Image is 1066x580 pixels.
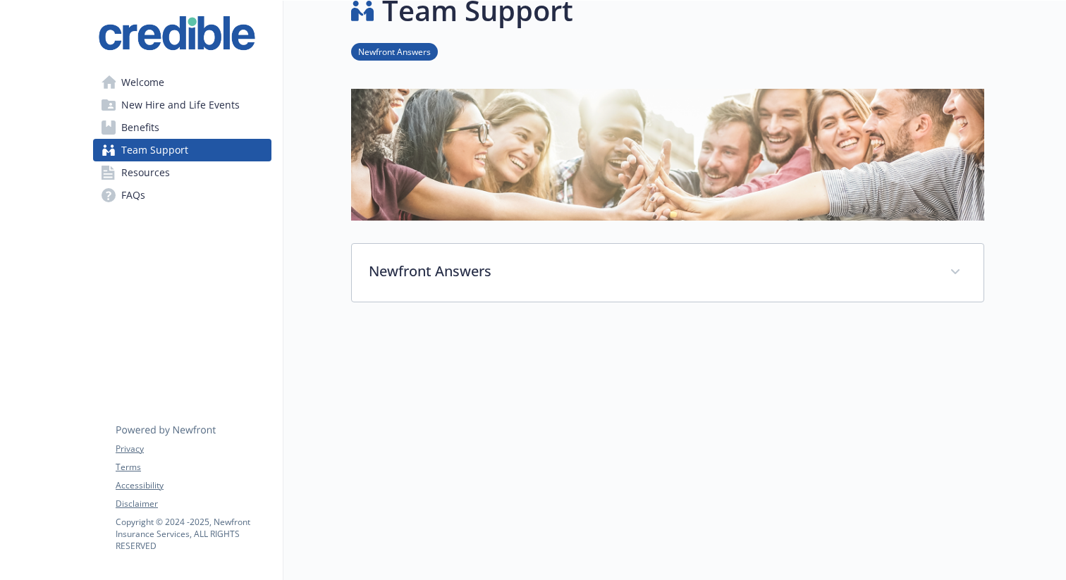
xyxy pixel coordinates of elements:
[116,479,271,492] a: Accessibility
[121,94,240,116] span: New Hire and Life Events
[351,44,438,58] a: Newfront Answers
[369,261,933,282] p: Newfront Answers
[93,184,271,206] a: FAQs
[121,139,188,161] span: Team Support
[121,71,164,94] span: Welcome
[116,498,271,510] a: Disclaimer
[352,244,984,302] div: Newfront Answers
[121,184,145,206] span: FAQs
[93,116,271,139] a: Benefits
[93,161,271,184] a: Resources
[93,139,271,161] a: Team Support
[121,116,159,139] span: Benefits
[116,516,271,552] p: Copyright © 2024 - 2025 , Newfront Insurance Services, ALL RIGHTS RESERVED
[121,161,170,184] span: Resources
[351,89,984,221] img: team support page banner
[116,443,271,455] a: Privacy
[93,94,271,116] a: New Hire and Life Events
[93,71,271,94] a: Welcome
[116,461,271,474] a: Terms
